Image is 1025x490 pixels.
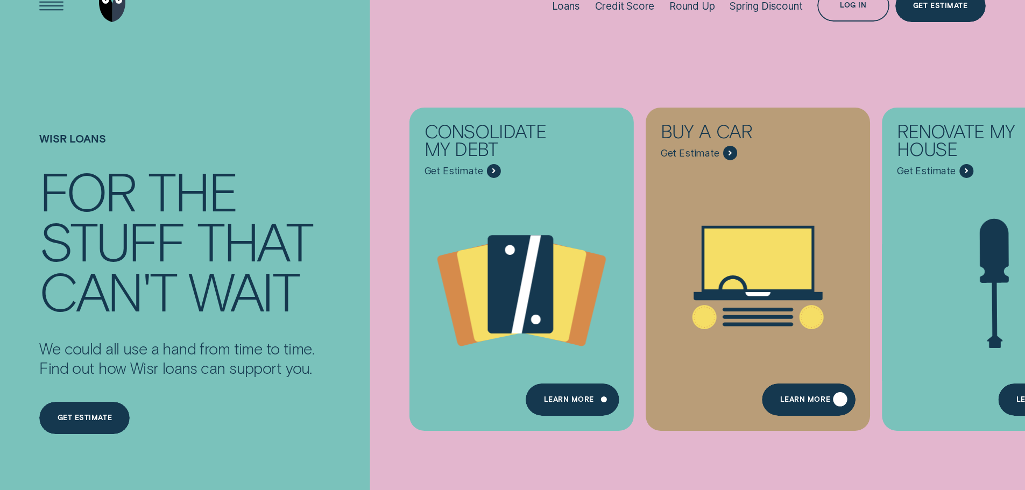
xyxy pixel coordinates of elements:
[188,265,298,315] div: wait
[39,339,314,378] p: We could all use a hand from time to time. Find out how Wisr loans can support you.
[897,165,956,177] span: Get Estimate
[762,384,855,416] a: Learn More
[425,165,483,177] span: Get Estimate
[39,165,136,215] div: For
[526,384,619,416] a: Learn more
[425,122,568,164] div: Consolidate my debt
[148,165,237,215] div: the
[409,107,634,421] a: Consolidate my debt - Learn more
[39,215,185,265] div: stuff
[661,147,719,159] span: Get Estimate
[39,265,176,315] div: can't
[661,122,804,146] div: Buy a car
[39,132,314,165] h1: Wisr loans
[39,402,130,434] a: Get estimate
[197,215,312,265] div: that
[39,165,314,315] h4: For the stuff that can't wait
[646,107,870,421] a: Buy a car - Learn more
